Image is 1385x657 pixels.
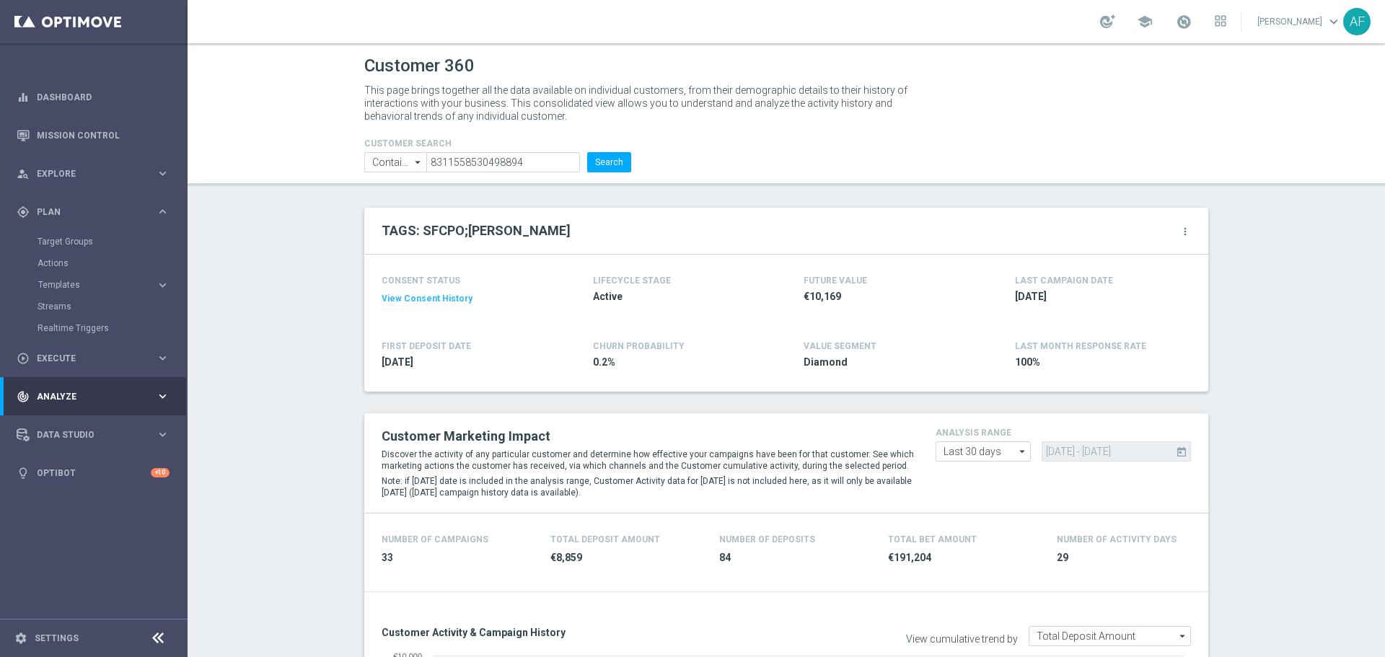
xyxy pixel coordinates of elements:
button: person_search Explore keyboard_arrow_right [16,168,170,180]
a: [PERSON_NAME]keyboard_arrow_down [1256,11,1343,32]
h1: Customer 360 [364,56,1208,76]
span: 2019-05-22 [382,356,550,369]
i: gps_fixed [17,206,30,219]
div: Execute [17,352,156,365]
a: Realtime Triggers [38,322,150,334]
span: Data Studio [37,431,156,439]
a: Optibot [37,454,151,492]
button: play_circle_outline Execute keyboard_arrow_right [16,353,170,364]
span: Plan [37,208,156,216]
h4: VALUE SEGMENT [804,341,876,351]
div: Optibot [17,454,170,492]
span: 33 [382,551,533,565]
h4: Total Deposit Amount [550,534,660,544]
span: LAST MONTH RESPONSE RATE [1015,341,1146,351]
a: Actions [38,257,150,269]
div: +10 [151,468,170,477]
span: school [1137,14,1153,30]
i: keyboard_arrow_right [156,428,170,441]
div: Mission Control [17,116,170,154]
i: arrow_drop_down [1176,627,1190,645]
h4: CONSENT STATUS [382,275,550,286]
i: keyboard_arrow_right [156,205,170,219]
i: arrow_drop_down [411,153,426,172]
i: person_search [17,167,30,180]
h2: TAGS: SFCPO;[PERSON_NAME] [382,222,571,239]
h4: LAST CAMPAIGN DATE [1015,275,1113,286]
div: Data Studio [17,428,156,441]
button: equalizer Dashboard [16,92,170,103]
p: Discover the activity of any particular customer and determine how effective your campaigns have ... [382,449,914,472]
span: CHURN PROBABILITY [593,341,685,351]
a: Dashboard [37,78,170,116]
div: gps_fixed Plan keyboard_arrow_right [16,206,170,218]
button: View Consent History [382,293,472,305]
div: Templates [38,274,186,296]
button: Search [587,152,631,172]
h3: Customer Activity & Campaign History [382,626,775,639]
button: Mission Control [16,130,170,141]
div: Templates [38,281,156,289]
i: play_circle_outline [17,352,30,365]
i: keyboard_arrow_right [156,351,170,365]
span: Active [593,290,762,304]
h4: FUTURE VALUE [804,275,867,286]
i: keyboard_arrow_right [156,278,170,292]
h4: FIRST DEPOSIT DATE [382,341,471,351]
i: arrow_drop_down [1016,442,1030,461]
i: keyboard_arrow_right [156,167,170,180]
span: Diamond [804,356,972,369]
h4: Total Bet Amount [888,534,977,544]
span: 0.2% [593,356,762,369]
h4: CUSTOMER SEARCH [364,138,631,149]
h4: Number Of Deposits [719,534,815,544]
i: more_vert [1179,226,1191,237]
span: Templates [38,281,141,289]
h4: analysis range [936,428,1191,438]
span: Explore [37,169,156,178]
label: View cumulative trend by [906,633,1018,645]
button: track_changes Analyze keyboard_arrow_right [16,391,170,402]
span: 100% [1015,356,1184,369]
span: 29 [1057,551,1208,565]
div: Analyze [17,390,156,403]
div: Streams [38,296,186,317]
button: Data Studio keyboard_arrow_right [16,429,170,441]
input: Enter CID, Email, name or phone [426,152,580,172]
span: 84 [719,551,871,565]
div: Realtime Triggers [38,317,186,339]
button: lightbulb Optibot +10 [16,467,170,479]
i: keyboard_arrow_right [156,389,170,403]
i: track_changes [17,390,30,403]
i: equalizer [17,91,30,104]
i: lightbulb [17,467,30,480]
div: AF [1343,8,1371,35]
h2: Customer Marketing Impact [382,428,914,445]
button: Templates keyboard_arrow_right [38,279,170,291]
span: €8,859 [550,551,702,565]
a: Mission Control [37,116,170,154]
span: Execute [37,354,156,363]
div: Explore [17,167,156,180]
span: €10,169 [804,290,972,304]
span: 2025-10-10 [1015,290,1184,304]
h4: Number Of Activity Days [1057,534,1177,544]
h4: Number of Campaigns [382,534,488,544]
span: keyboard_arrow_down [1326,14,1342,30]
i: settings [14,632,27,645]
input: Contains [364,152,426,172]
input: analysis range [936,441,1031,462]
h4: LIFECYCLE STAGE [593,275,671,286]
p: Note: if [DATE] date is included in the analysis range, Customer Activity data for [DATE] is not ... [382,475,914,498]
p: This page brings together all the data available on individual customers, from their demographic ... [364,84,920,123]
span: €191,204 [888,551,1039,565]
a: Target Groups [38,236,150,247]
span: Analyze [37,392,156,401]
